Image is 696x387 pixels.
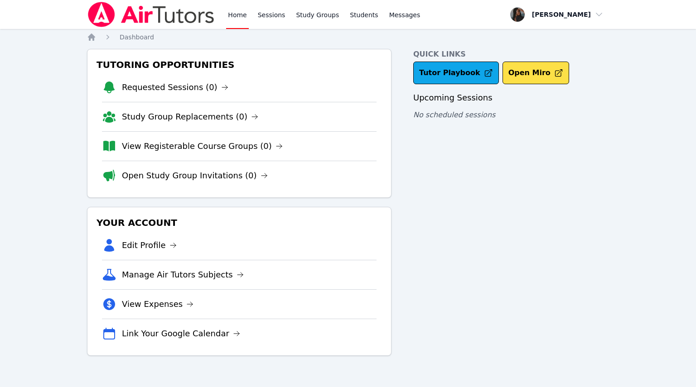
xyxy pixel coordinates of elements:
[120,33,154,41] span: Dashboard
[87,2,215,27] img: Air Tutors
[413,49,609,60] h4: Quick Links
[87,33,609,42] nav: Breadcrumb
[122,239,177,252] a: Edit Profile
[122,81,228,94] a: Requested Sessions (0)
[95,215,384,231] h3: Your Account
[122,327,240,340] a: Link Your Google Calendar
[413,110,495,119] span: No scheduled sessions
[413,91,609,104] h3: Upcoming Sessions
[389,10,420,19] span: Messages
[95,57,384,73] h3: Tutoring Opportunities
[122,140,283,153] a: View Registerable Course Groups (0)
[413,62,499,84] a: Tutor Playbook
[122,110,258,123] a: Study Group Replacements (0)
[503,62,569,84] button: Open Miro
[122,298,193,311] a: View Expenses
[120,33,154,42] a: Dashboard
[122,169,268,182] a: Open Study Group Invitations (0)
[122,268,244,281] a: Manage Air Tutors Subjects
